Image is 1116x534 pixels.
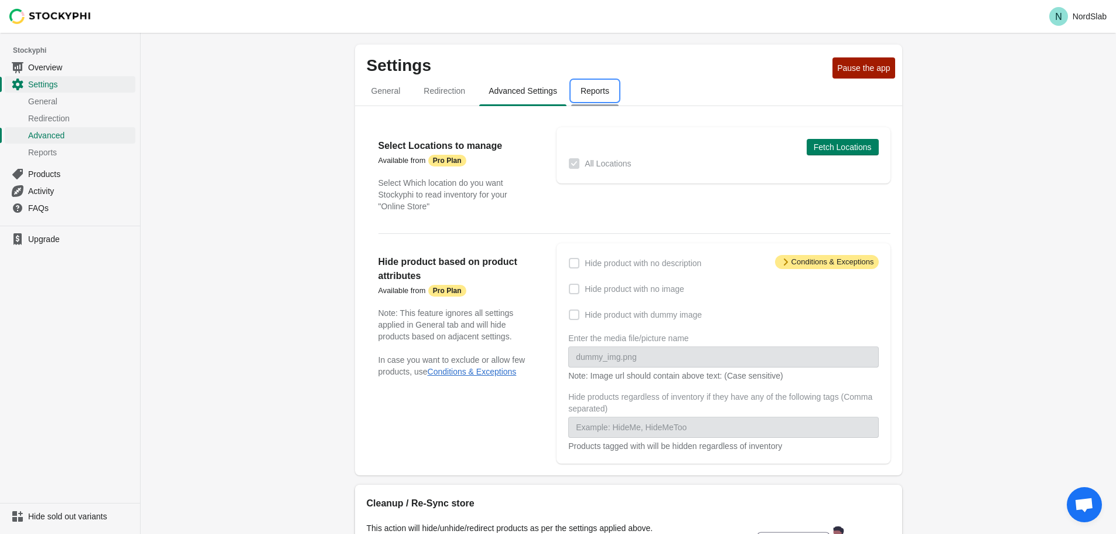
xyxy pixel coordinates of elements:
input: Example: HideMe, HideMeToo [568,417,878,438]
button: redirection [412,76,477,106]
span: Hide product with no image [585,283,684,295]
span: Settings [28,79,133,90]
span: Hide product with dummy image [585,309,702,321]
a: FAQs [5,199,135,216]
button: Conditions & Exceptions [428,367,517,376]
div: Advanced settings [355,106,902,475]
p: Settings [367,56,828,75]
a: Overview [5,59,135,76]
span: Hide sold out variants [28,511,133,522]
span: Available from [378,286,426,295]
a: Redirection [5,110,135,127]
span: Reports [571,80,619,101]
h3: Note: This feature ignores all settings applied in General tab and will hide products based on ad... [378,307,534,342]
p: In case you want to exclude or allow few products, use [378,354,534,377]
a: Hide sold out variants [5,508,135,525]
span: Products [28,168,133,180]
button: Fetch Locations [807,139,879,155]
strong: Pro Plan [433,156,462,165]
span: Pause the app [837,63,890,73]
span: All Locations [585,158,631,169]
strong: Pro Plan [433,286,462,295]
button: Pause the app [832,57,895,79]
label: Hide products regardless of inventory if they have any of the following tags (Comma separated) [568,391,878,414]
a: Activity [5,182,135,199]
span: FAQs [28,202,133,214]
div: Open chat [1067,487,1102,522]
a: General [5,93,135,110]
span: General [362,80,410,101]
span: Advanced [28,130,133,141]
p: NordSlab [1073,12,1107,21]
span: Reports [28,147,133,158]
span: Upgrade [28,233,133,245]
a: Upgrade [5,231,135,247]
span: Redirection [414,80,475,101]
a: Reports [5,144,135,161]
span: Hide product with no description [585,257,701,269]
div: Products tagged with will be hidden regardless of inventory [568,440,878,452]
span: Avatar with initials N [1049,7,1068,26]
label: Enter the media file/picture name [568,332,688,344]
button: reports [569,76,621,106]
span: Stockyphi [13,45,140,56]
input: dummy_img.png [568,346,878,368]
span: Activity [28,185,133,197]
span: Overview [28,62,133,73]
span: Conditions & Exceptions [775,255,879,269]
span: Available from [378,156,426,165]
button: Avatar with initials NNordSlab [1045,5,1111,28]
img: Stockyphi [9,9,91,24]
button: Advanced settings [477,76,569,106]
strong: Hide product based on product attributes [378,257,517,281]
p: This action will hide/unhide/redirect products as per the settings applied above. [367,522,718,534]
span: Advanced Settings [479,80,566,101]
span: General [28,96,133,107]
button: general [360,76,412,106]
a: Advanced [5,127,135,144]
p: Select Which location do you want Stockyphi to read inventory for your "Online Store" [378,177,534,212]
span: Fetch Locations [814,142,872,152]
a: Products [5,165,135,182]
strong: Select Locations to manage [378,141,503,151]
div: Note: Image url should contain above text: (Case sensitive) [568,370,878,382]
a: Settings [5,76,135,93]
span: Redirection [28,113,133,124]
h2: Cleanup / Re-Sync store [367,496,718,511]
text: N [1055,12,1062,22]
